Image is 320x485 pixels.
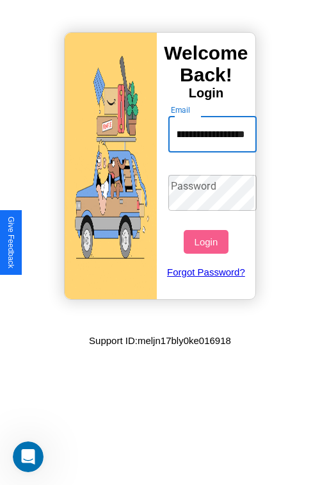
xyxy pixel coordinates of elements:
p: Support ID: meljn17bly0ke016918 [89,332,231,349]
iframe: Intercom live chat [13,441,44,472]
button: Login [184,230,228,254]
label: Email [171,104,191,115]
h4: Login [157,86,255,101]
div: Give Feedback [6,217,15,268]
a: Forgot Password? [162,254,251,290]
img: gif [65,33,157,299]
h3: Welcome Back! [157,42,255,86]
